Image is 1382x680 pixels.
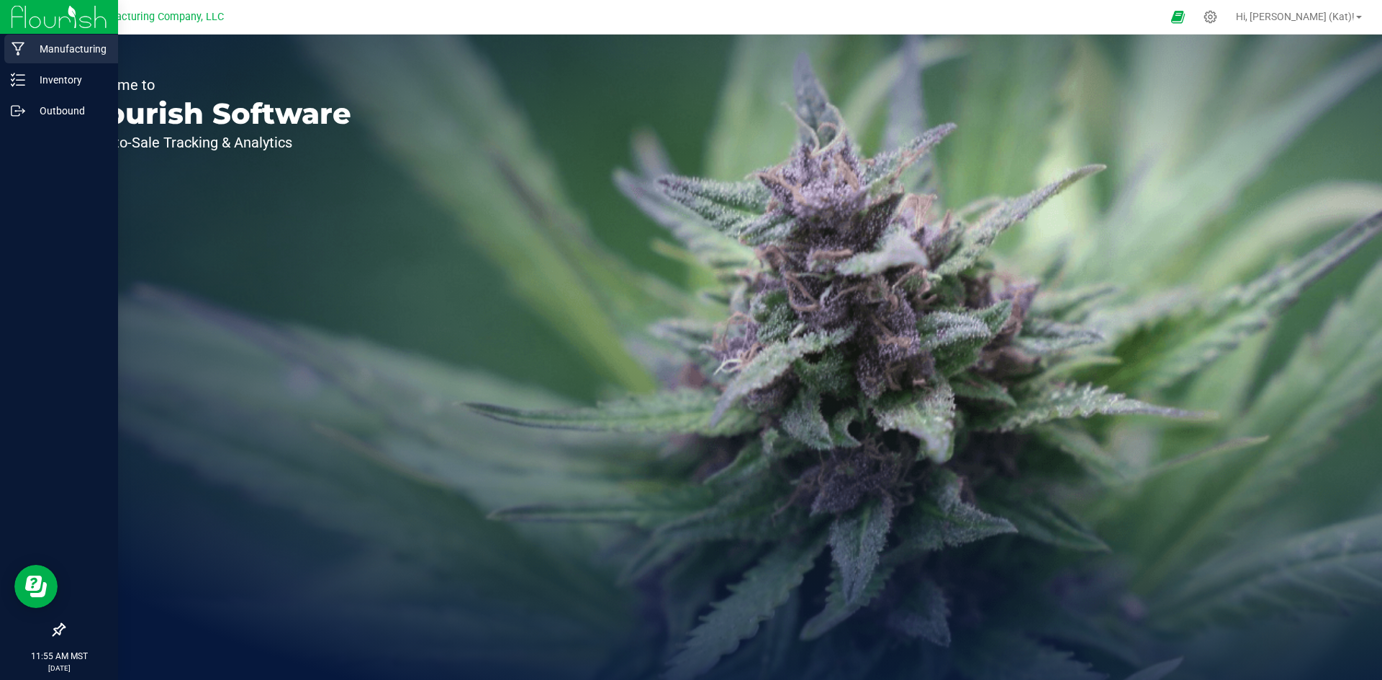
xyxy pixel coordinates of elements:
p: [DATE] [6,663,112,674]
p: 11:55 AM MST [6,650,112,663]
div: Manage settings [1201,10,1219,24]
p: Welcome to [78,78,351,92]
p: Seed-to-Sale Tracking & Analytics [78,135,351,150]
inline-svg: Manufacturing [11,42,25,56]
inline-svg: Inventory [11,73,25,87]
span: Hi, [PERSON_NAME] (Kat)! [1236,11,1355,22]
p: Outbound [25,102,112,119]
span: BB Manufacturing Company, LLC [70,11,224,23]
inline-svg: Outbound [11,104,25,118]
p: Manufacturing [25,40,112,58]
span: Open Ecommerce Menu [1162,3,1194,31]
p: Inventory [25,71,112,89]
iframe: Resource center [14,565,58,608]
p: Flourish Software [78,99,351,128]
